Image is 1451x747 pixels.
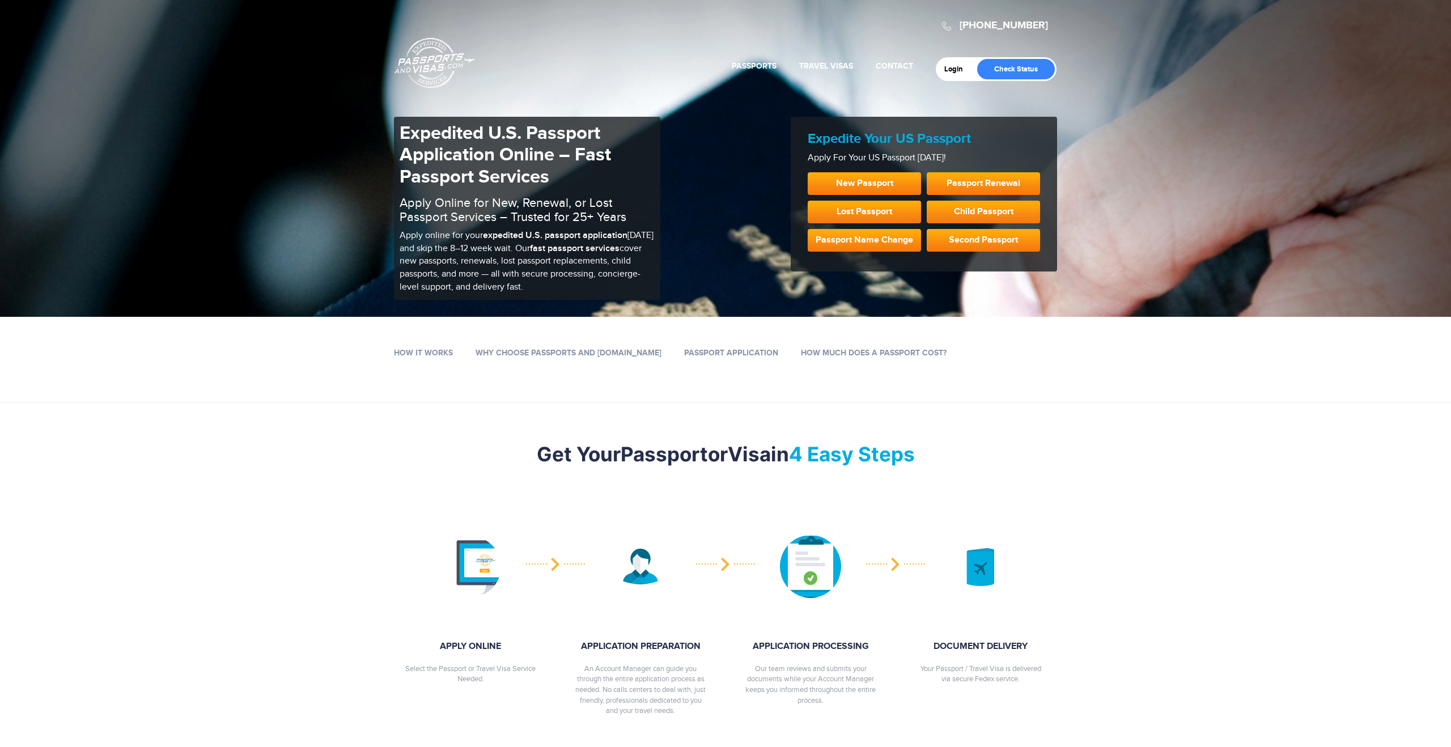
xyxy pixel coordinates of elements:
[405,640,536,653] strong: APPLY ONLINE
[483,230,627,241] b: expedited U.S. passport application
[927,201,1040,223] a: Child Passport
[440,536,501,597] img: image description
[575,640,706,653] strong: APPLICATION PREPARATION
[394,348,453,358] a: How it works
[405,664,536,685] p: Select the Passport or Travel Visa Service Needed.
[530,243,620,254] b: fast passport services
[745,664,876,706] p: Our team reviews and submits your documents while your Account Manager keeps you informed through...
[808,152,1040,165] p: Apply For Your US Passport [DATE]!
[799,61,853,71] a: Travel Visas
[728,442,771,466] strong: Visa
[789,442,915,466] mark: 4 Easy Steps
[400,122,655,188] h1: Expedited U.S. Passport Application Online – Fast Passport Services
[808,172,921,195] a: New Passport
[394,442,1057,466] h2: Get Your or in
[400,196,655,223] h2: Apply Online for New, Renewal, or Lost Passport Services – Trusted for 25+ Years
[400,230,655,294] p: Apply online for your [DATE] and skip the 8–12 week wait. Our cover new passports, renewals, lost...
[808,229,921,252] a: Passport Name Change
[915,640,1046,653] strong: DOCUMENT DELIVERY
[950,547,1011,586] img: image description
[621,442,708,466] strong: Passport
[927,172,1040,195] a: Passport Renewal
[476,348,661,358] a: Why Choose Passports and [DOMAIN_NAME]
[801,348,947,358] a: How Much Does a Passport Cost?
[915,664,1046,685] p: Your Passport / Travel Visa is delivered via secure Fedex service.
[808,131,1040,147] h2: Expedite Your US Passport
[394,37,475,88] a: Passports & [DOMAIN_NAME]
[575,664,706,716] p: An Account Manager can guide you through the entire application process as needed. No calls cente...
[927,229,1040,252] a: Second Passport
[684,348,778,358] a: Passport Application
[610,549,671,584] img: image description
[808,201,921,223] a: Lost Passport
[780,535,841,598] img: image description
[977,59,1055,79] a: Check Status
[944,65,971,74] a: Login
[960,19,1048,32] a: [PHONE_NUMBER]
[876,61,913,71] a: Contact
[732,61,777,71] a: Passports
[745,640,876,653] strong: APPLICATION PROCESSING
